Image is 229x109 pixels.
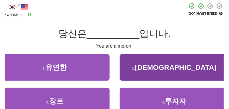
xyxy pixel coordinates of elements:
[27,12,32,17] span: 0
[45,63,67,71] span: 유연한
[5,13,23,17] span: Score:
[162,100,165,104] small: 4 .
[46,100,49,104] small: 3 .
[189,11,197,15] span: 50 %
[187,11,224,16] div: Mastered
[135,63,217,71] span: [DEMOGRAPHIC_DATA]
[5,43,224,49] div: You are a moron.
[58,28,87,39] span: 당신은
[132,66,135,71] small: 2 .
[165,97,187,105] span: 투자자
[49,97,63,105] span: 장르
[139,28,171,39] span: 입니다.
[5,3,32,11] div: /
[87,28,140,39] span: __________
[42,66,45,71] small: 1 .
